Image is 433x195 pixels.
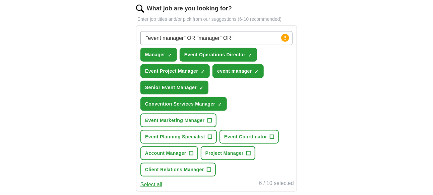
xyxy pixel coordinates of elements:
span: Event Marketing Manager [145,117,205,124]
span: Senior Event Manager [145,84,197,91]
button: Event Operations Director✓ [180,48,257,62]
button: Project Manager [201,146,255,160]
span: event manager [217,68,252,75]
span: Client Relations Manager [145,166,204,173]
button: Event Coordinator [220,130,279,144]
span: Manager [145,51,165,58]
button: Manager✓ [140,48,177,62]
button: Select all [140,181,162,189]
span: Convention Services Manager [145,101,215,108]
span: Project Manager [205,150,244,157]
span: ✓ [168,53,172,58]
button: Senior Event Manager✓ [140,81,208,94]
button: Event Marketing Manager [140,114,216,127]
span: ✓ [248,53,252,58]
span: ✓ [201,69,205,74]
span: ✓ [218,102,222,107]
button: Convention Services Manager✓ [140,97,227,111]
span: ✓ [255,69,259,74]
label: What job are you looking for? [147,4,232,13]
span: Event Planning Specialist [145,133,205,140]
span: ✓ [199,85,203,91]
p: Enter job titles and/or pick from our suggestions (6-10 recommended) [136,16,297,23]
button: event manager✓ [212,64,263,78]
span: Event Project Manager [145,68,198,75]
span: Event Coordinator [224,133,267,140]
input: Type a job title and press enter [140,31,293,45]
button: Client Relations Manager [140,163,216,177]
img: search.png [136,5,144,13]
div: 6 / 10 selected [259,179,294,189]
button: Event Project Manager✓ [140,64,210,78]
span: Event Operations Director [184,51,245,58]
button: Event Planning Specialist [140,130,217,144]
span: Account Manager [145,150,186,157]
button: Account Manager [140,146,198,160]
